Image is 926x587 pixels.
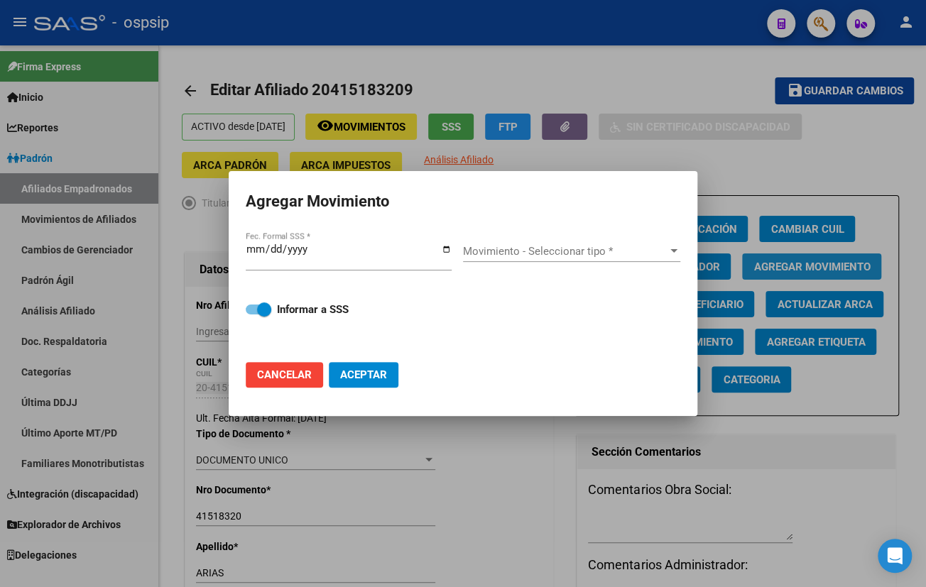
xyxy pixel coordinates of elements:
button: Aceptar [329,362,398,388]
span: Movimiento - Seleccionar tipo * [463,245,668,258]
span: Cancelar [257,368,312,381]
h2: Agregar Movimiento [246,188,680,215]
span: Aceptar [340,368,387,381]
div: Open Intercom Messenger [878,539,912,573]
strong: Informar a SSS [277,303,349,316]
button: Cancelar [246,362,323,388]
